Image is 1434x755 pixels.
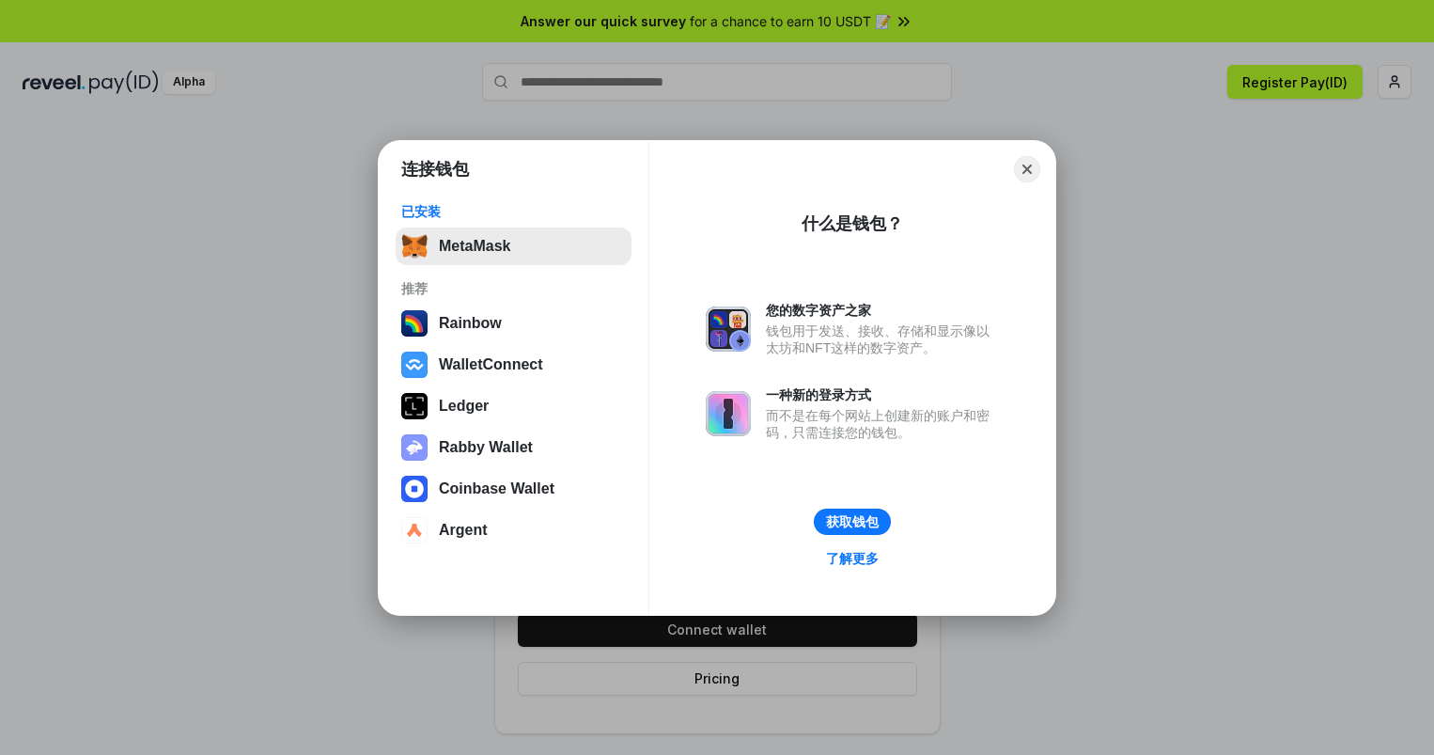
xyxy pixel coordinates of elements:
img: svg+xml,%3Csvg%20xmlns%3D%22http%3A%2F%2Fwww.w3.org%2F2000%2Fsvg%22%20fill%3D%22none%22%20viewBox... [401,434,428,461]
div: WalletConnect [439,356,543,373]
button: Rainbow [396,305,631,342]
button: MetaMask [396,228,631,265]
div: 推荐 [401,280,626,297]
div: 钱包用于发送、接收、存储和显示像以太坊和NFT这样的数字资产。 [766,322,999,356]
div: Argent [439,522,488,539]
div: 一种新的登录方式 [766,386,999,403]
div: 了解更多 [826,550,879,567]
img: svg+xml,%3Csvg%20xmlns%3D%22http%3A%2F%2Fwww.w3.org%2F2000%2Fsvg%22%20fill%3D%22none%22%20viewBox... [706,307,751,352]
button: 获取钱包 [814,509,891,535]
div: MetaMask [439,238,510,255]
button: Rabby Wallet [396,429,631,466]
img: svg+xml,%3Csvg%20width%3D%2228%22%20height%3D%2228%22%20viewBox%3D%220%200%2028%2028%22%20fill%3D... [401,352,428,378]
div: Coinbase Wallet [439,480,554,497]
div: 什么是钱包？ [802,212,903,235]
div: Rainbow [439,315,502,332]
img: svg+xml,%3Csvg%20width%3D%2228%22%20height%3D%2228%22%20viewBox%3D%220%200%2028%2028%22%20fill%3D... [401,476,428,502]
div: 已安装 [401,203,626,220]
div: 您的数字资产之家 [766,302,999,319]
img: svg+xml,%3Csvg%20fill%3D%22none%22%20height%3D%2233%22%20viewBox%3D%220%200%2035%2033%22%20width%... [401,233,428,260]
img: svg+xml,%3Csvg%20width%3D%2228%22%20height%3D%2228%22%20viewBox%3D%220%200%2028%2028%22%20fill%3D... [401,517,428,543]
div: 而不是在每个网站上创建新的账户和密码，只需连接您的钱包。 [766,407,999,441]
h1: 连接钱包 [401,158,469,181]
a: 了解更多 [815,546,890,571]
button: WalletConnect [396,346,631,384]
div: Ledger [439,398,489,415]
div: 获取钱包 [826,513,879,530]
div: Rabby Wallet [439,439,533,456]
img: svg+xml,%3Csvg%20xmlns%3D%22http%3A%2F%2Fwww.w3.org%2F2000%2Fsvg%22%20width%3D%2228%22%20height%3... [401,393,428,419]
button: Close [1014,156,1040,182]
button: Ledger [396,387,631,425]
button: Argent [396,511,631,549]
button: Coinbase Wallet [396,470,631,508]
img: svg+xml,%3Csvg%20width%3D%22120%22%20height%3D%22120%22%20viewBox%3D%220%200%20120%20120%22%20fil... [401,310,428,337]
img: svg+xml,%3Csvg%20xmlns%3D%22http%3A%2F%2Fwww.w3.org%2F2000%2Fsvg%22%20fill%3D%22none%22%20viewBox... [706,391,751,436]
